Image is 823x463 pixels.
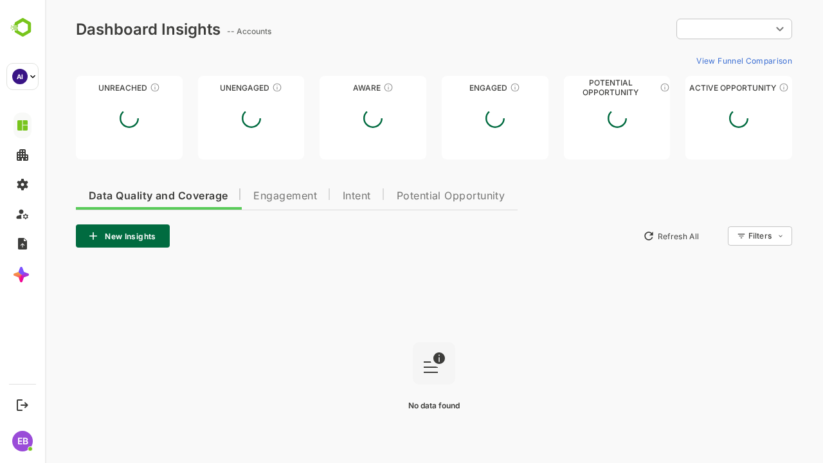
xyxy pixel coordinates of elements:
button: New Insights [31,224,125,248]
div: Filters [702,224,747,248]
div: Aware [275,83,381,93]
div: EB [12,431,33,451]
div: These accounts have not shown enough engagement and need nurturing [227,82,237,93]
span: Intent [298,191,326,201]
button: View Funnel Comparison [646,50,747,71]
div: These accounts are warm, further nurturing would qualify them to MQAs [465,82,475,93]
button: Logout [14,396,31,413]
div: ​ [631,17,747,41]
div: These accounts have not been engaged with for a defined time period [105,82,115,93]
img: BambooboxLogoMark.f1c84d78b4c51b1a7b5f700c9845e183.svg [6,15,39,40]
div: Unengaged [153,83,260,93]
div: These accounts are MQAs and can be passed on to Inside Sales [615,82,625,93]
div: Engaged [397,83,503,93]
span: Data Quality and Coverage [44,191,183,201]
div: Unreached [31,83,138,93]
span: Potential Opportunity [352,191,460,201]
span: Engagement [208,191,272,201]
div: Filters [703,231,727,241]
button: Refresh All [592,226,660,246]
div: AI [12,69,28,84]
div: These accounts have just entered the buying cycle and need further nurturing [338,82,348,93]
span: No data found [363,401,415,410]
div: Active Opportunity [640,83,747,93]
div: Potential Opportunity [519,83,626,93]
div: These accounts have open opportunities which might be at any of the Sales Stages [734,82,744,93]
div: Dashboard Insights [31,20,176,39]
ag: -- Accounts [182,26,230,36]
